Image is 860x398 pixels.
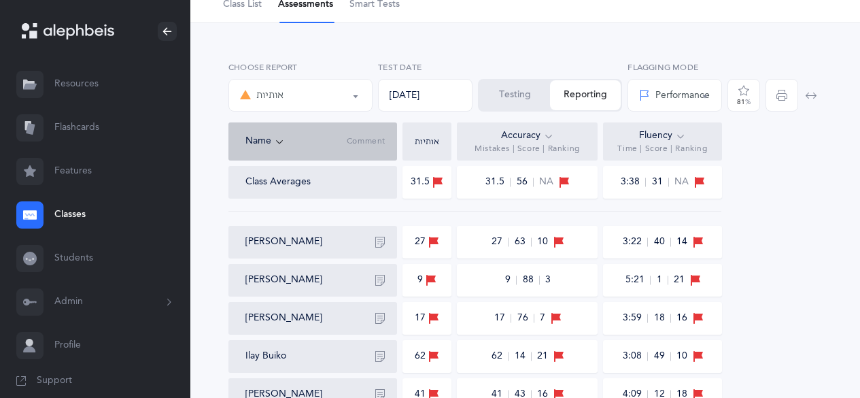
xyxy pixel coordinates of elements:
span: Mistakes | Score | Ranking [475,144,580,154]
span: 21 [674,273,685,287]
span: 62 [491,352,509,361]
span: % [745,98,751,106]
div: Name [245,134,347,149]
button: אותיות [228,79,373,112]
span: 3 [545,273,551,287]
span: 1 [656,276,668,284]
span: 3:08 [622,352,648,361]
label: Test Date [378,61,472,73]
span: 76 [517,314,534,322]
div: 81 [737,99,751,105]
button: [PERSON_NAME] [245,312,322,325]
div: 62 [415,349,439,364]
div: 27 [415,235,439,250]
span: 16 [676,312,687,325]
span: 14 [676,235,687,249]
span: 7 [540,312,545,325]
div: 31.5 [411,175,443,190]
span: 3:38 [620,178,646,186]
div: Accuracy [501,129,554,144]
div: אותיות [240,87,283,103]
span: 31 [651,178,669,186]
span: 49 [653,352,671,361]
span: 31.5 [485,178,511,186]
span: Support [37,374,72,388]
span: 3:59 [622,314,648,322]
span: 10 [676,350,687,363]
button: Ilay Buiko [245,350,286,363]
div: 9 [417,273,436,288]
span: NA [539,176,553,189]
label: Flagging Mode [627,61,722,73]
span: 88 [522,276,540,284]
span: 9 [504,276,517,284]
span: 10 [537,235,548,249]
span: Time | Score | Ranking [617,144,707,154]
div: Fluency [639,129,686,144]
span: 17 [494,314,511,322]
div: [DATE] [378,79,472,112]
span: 14 [514,352,532,361]
span: 3:22 [622,237,648,246]
button: Performance [627,79,722,112]
span: 18 [653,314,671,322]
span: 21 [537,350,548,363]
span: 40 [653,237,671,246]
div: Performance [639,88,710,103]
button: [PERSON_NAME] [245,273,322,287]
div: Class Averages [245,176,311,189]
div: אותיות [406,137,448,146]
span: 5:21 [625,276,651,284]
span: NA [674,176,689,189]
span: 27 [491,237,509,246]
div: 17 [415,311,439,326]
label: Choose report [228,61,373,73]
button: Testing [479,80,550,110]
span: Comment [347,136,385,147]
span: 63 [514,237,532,246]
button: 81% [727,79,760,112]
button: [PERSON_NAME] [245,235,322,249]
span: 56 [516,178,534,186]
